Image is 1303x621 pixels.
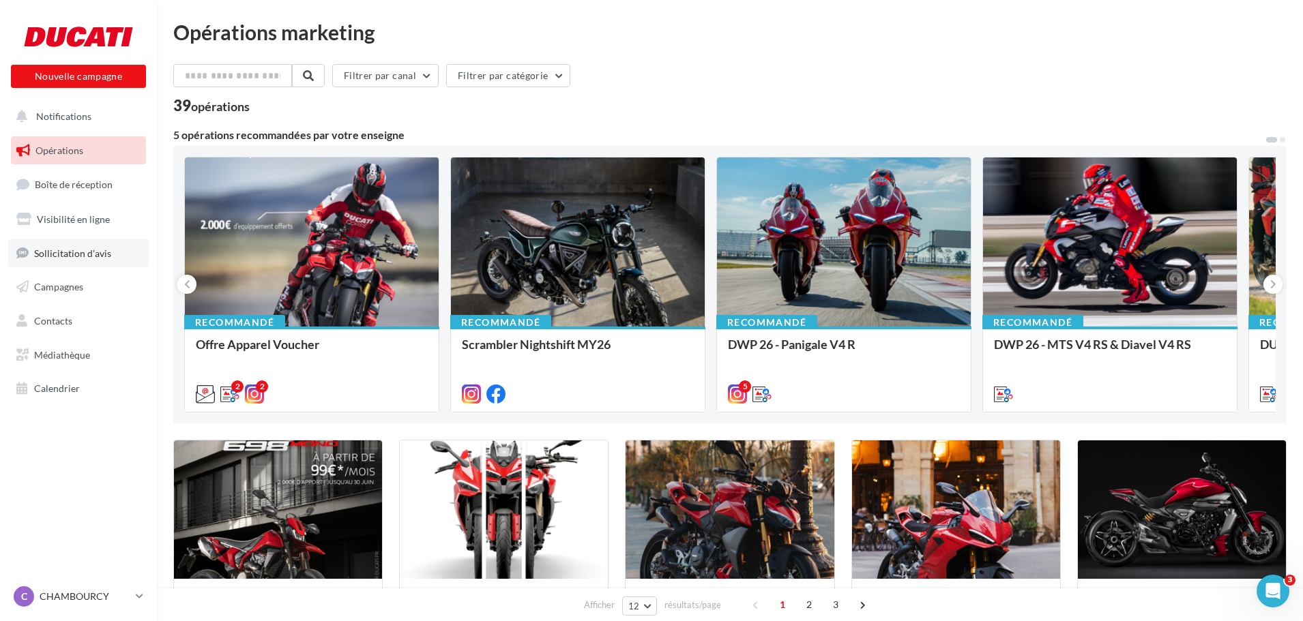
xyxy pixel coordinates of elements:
[772,594,793,616] span: 1
[450,315,551,330] div: Recommandé
[8,170,149,199] a: Boîte de réception
[11,584,146,609] a: C CHAMBOURCY
[462,337,694,365] div: Scrambler Nightshift MY26
[8,102,143,131] button: Notifications
[34,281,83,292] span: Campagnes
[37,213,110,225] span: Visibilité en ligne
[196,337,428,365] div: Offre Apparel Voucher
[34,349,90,361] span: Médiathèque
[8,273,149,301] a: Campagnes
[982,315,1083,330] div: Recommandé
[35,179,113,190] span: Boîte de réception
[184,315,285,330] div: Recommandé
[8,307,149,335] a: Contacts
[191,100,250,112] div: opérations
[8,136,149,165] a: Opérations
[34,247,111,258] span: Sollicitation d'avis
[739,380,751,393] div: 5
[40,590,130,603] p: CHAMBOURCY
[8,239,149,268] a: Sollicitation d'avis
[173,98,250,113] div: 39
[8,205,149,234] a: Visibilité en ligne
[36,110,91,122] span: Notifications
[798,594,820,616] span: 2
[8,341,149,369] a: Médiathèque
[716,315,817,330] div: Recommandé
[994,337,1226,365] div: DWP 26 - MTS V4 RS & Diavel V4 RS
[173,22,1287,42] div: Opérations marketing
[728,337,960,365] div: DWP 26 - Panigale V4 R
[825,594,847,616] span: 3
[8,374,149,403] a: Calendrier
[231,380,244,393] div: 2
[34,315,72,327] span: Contacts
[21,590,27,603] span: C
[664,599,721,611] span: résultats/page
[173,130,1265,140] div: 5 opérations recommandées par votre enseigne
[11,65,146,88] button: Nouvelle campagne
[622,596,657,616] button: 12
[1285,575,1295,586] span: 3
[628,601,640,611] span: 12
[332,64,439,87] button: Filtrer par canal
[584,599,615,611] span: Afficher
[256,380,268,393] div: 2
[35,145,83,156] span: Opérations
[1257,575,1289,607] iframe: Intercom live chat
[446,64,570,87] button: Filtrer par catégorie
[34,382,80,394] span: Calendrier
